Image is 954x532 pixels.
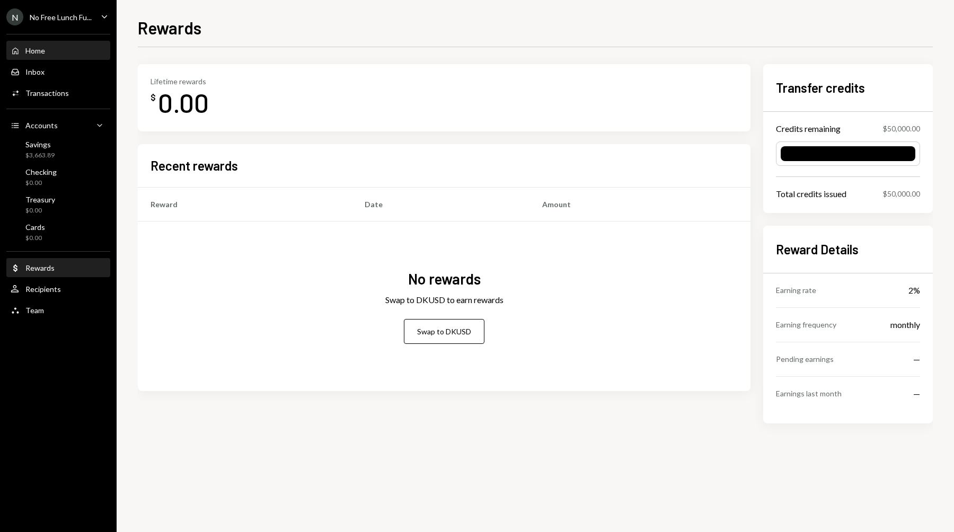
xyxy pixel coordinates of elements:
[776,188,846,200] div: Total credits issued
[151,92,156,103] div: $
[6,83,110,102] a: Transactions
[6,137,110,162] a: Savings$3,663.89
[776,79,920,96] h2: Transfer credits
[6,41,110,60] a: Home
[25,121,58,130] div: Accounts
[385,294,503,306] div: Swap to DKUSD to earn rewards
[151,77,209,86] div: Lifetime rewards
[25,306,44,315] div: Team
[25,263,55,272] div: Rewards
[913,353,920,366] div: —
[25,140,55,149] div: Savings
[25,167,57,176] div: Checking
[913,387,920,400] div: —
[138,188,352,221] th: Reward
[908,284,920,297] div: 2%
[25,67,45,76] div: Inbox
[776,241,920,258] h2: Reward Details
[6,219,110,245] a: Cards$0.00
[30,13,92,22] div: No Free Lunch Fu...
[408,269,481,289] div: No rewards
[25,195,55,204] div: Treasury
[776,388,842,399] div: Earnings last month
[890,318,920,331] div: monthly
[158,86,209,119] div: 0.00
[6,192,110,217] a: Treasury$0.00
[529,188,750,221] th: Amount
[6,258,110,277] a: Rewards
[352,188,529,221] th: Date
[776,285,816,296] div: Earning rate
[404,319,484,344] button: Swap to DKUSD
[6,116,110,135] a: Accounts
[25,151,55,160] div: $3,663.89
[25,179,57,188] div: $0.00
[25,46,45,55] div: Home
[25,88,69,97] div: Transactions
[151,157,238,174] h2: Recent rewards
[6,164,110,190] a: Checking$0.00
[25,285,61,294] div: Recipients
[25,206,55,215] div: $0.00
[776,353,834,365] div: Pending earnings
[6,62,110,81] a: Inbox
[25,223,45,232] div: Cards
[25,234,45,243] div: $0.00
[6,8,23,25] div: N
[883,188,920,199] div: $50,000.00
[883,123,920,134] div: $50,000.00
[776,122,841,135] div: Credits remaining
[138,17,201,38] h1: Rewards
[6,279,110,298] a: Recipients
[6,300,110,320] a: Team
[776,319,836,330] div: Earning frequency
